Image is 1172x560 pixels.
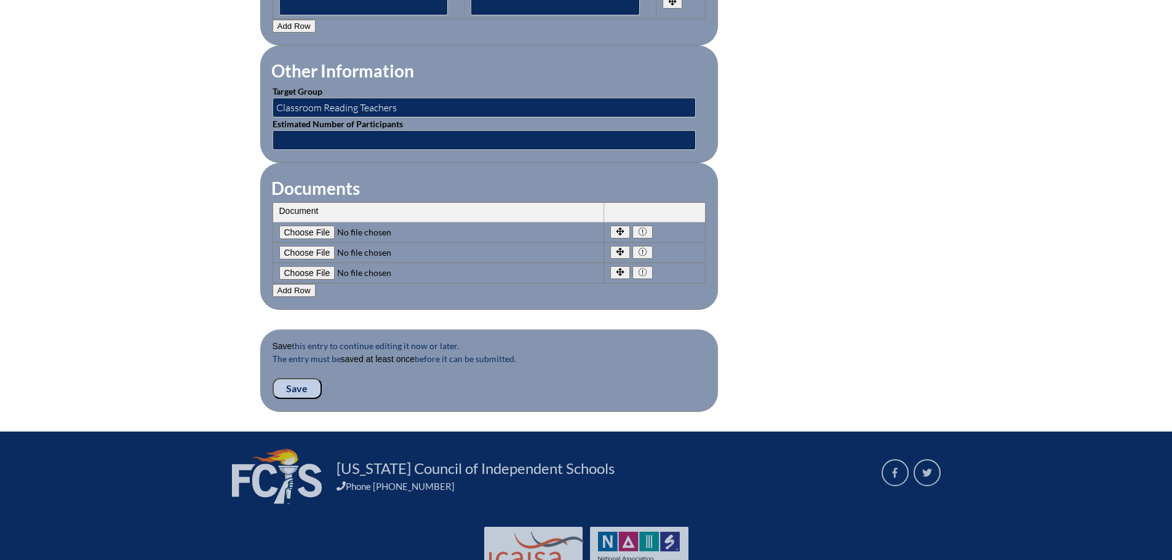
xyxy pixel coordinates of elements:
[273,378,322,399] input: Save
[332,459,620,478] a: [US_STATE] Council of Independent Schools
[273,203,604,223] th: Document
[232,449,322,504] img: FCIS_logo_white
[273,284,316,297] button: Add Row
[273,86,322,97] label: Target Group
[273,341,292,351] b: Save
[637,268,648,277] span: remove row
[273,352,706,378] p: The entry must be before it can be submitted.
[273,339,706,352] p: this entry to continue editing it now or later.
[273,20,316,33] button: Add Row
[273,119,403,129] label: Estimated Number of Participants
[337,481,867,492] div: Phone [PHONE_NUMBER]
[270,60,415,81] legend: Other Information
[637,227,648,237] span: remove row
[341,354,415,364] b: saved at least once
[270,178,361,199] legend: Documents
[637,248,648,257] span: remove row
